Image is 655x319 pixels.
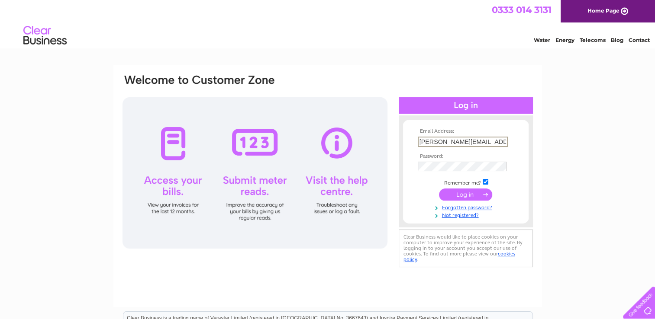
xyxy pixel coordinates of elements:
[555,37,574,43] a: Energy
[439,188,492,201] input: Submit
[418,203,516,211] a: Forgotten password?
[23,22,67,49] img: logo.png
[629,37,650,43] a: Contact
[416,128,516,134] th: Email Address:
[123,5,532,42] div: Clear Business is a trading name of Verastar Limited (registered in [GEOGRAPHIC_DATA] No. 3667643...
[534,37,550,43] a: Water
[416,178,516,186] td: Remember me?
[416,153,516,159] th: Password:
[403,251,515,262] a: cookies policy
[611,37,623,43] a: Blog
[580,37,606,43] a: Telecoms
[399,230,533,267] div: Clear Business would like to place cookies on your computer to improve your experience of the sit...
[418,211,516,219] a: Not registered?
[492,4,552,15] a: 0333 014 3131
